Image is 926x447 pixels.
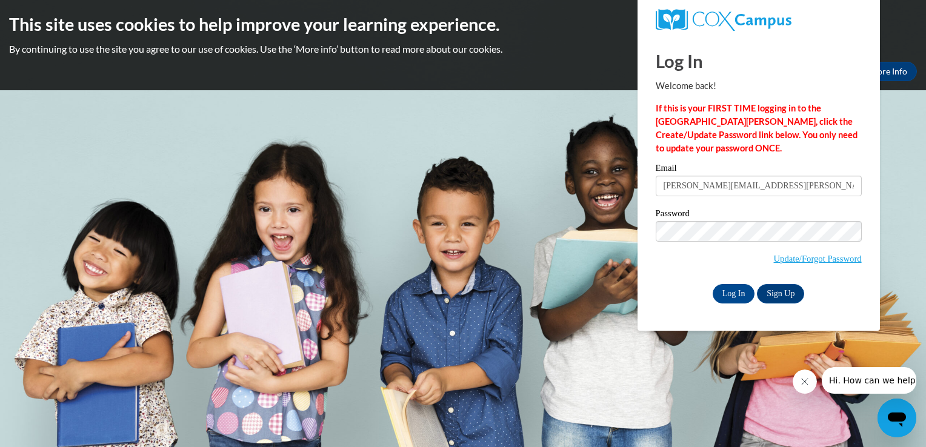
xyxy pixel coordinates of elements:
[656,103,858,153] strong: If this is your FIRST TIME logging in to the [GEOGRAPHIC_DATA][PERSON_NAME], click the Create/Upd...
[656,79,862,93] p: Welcome back!
[774,254,862,263] a: Update/Forgot Password
[713,284,755,303] input: Log In
[656,48,862,73] h1: Log In
[656,164,862,176] label: Email
[656,9,791,31] img: COX Campus
[656,9,862,31] a: COX Campus
[9,12,917,36] h2: This site uses cookies to help improve your learning experience.
[878,399,916,437] iframe: Button to launch messaging window
[9,42,917,56] p: By continuing to use the site you agree to our use of cookies. Use the ‘More info’ button to read...
[860,62,917,81] a: More Info
[656,209,862,221] label: Password
[757,284,804,303] a: Sign Up
[822,367,916,394] iframe: Message from company
[793,369,817,394] iframe: Close message
[7,8,98,18] span: Hi. How can we help?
